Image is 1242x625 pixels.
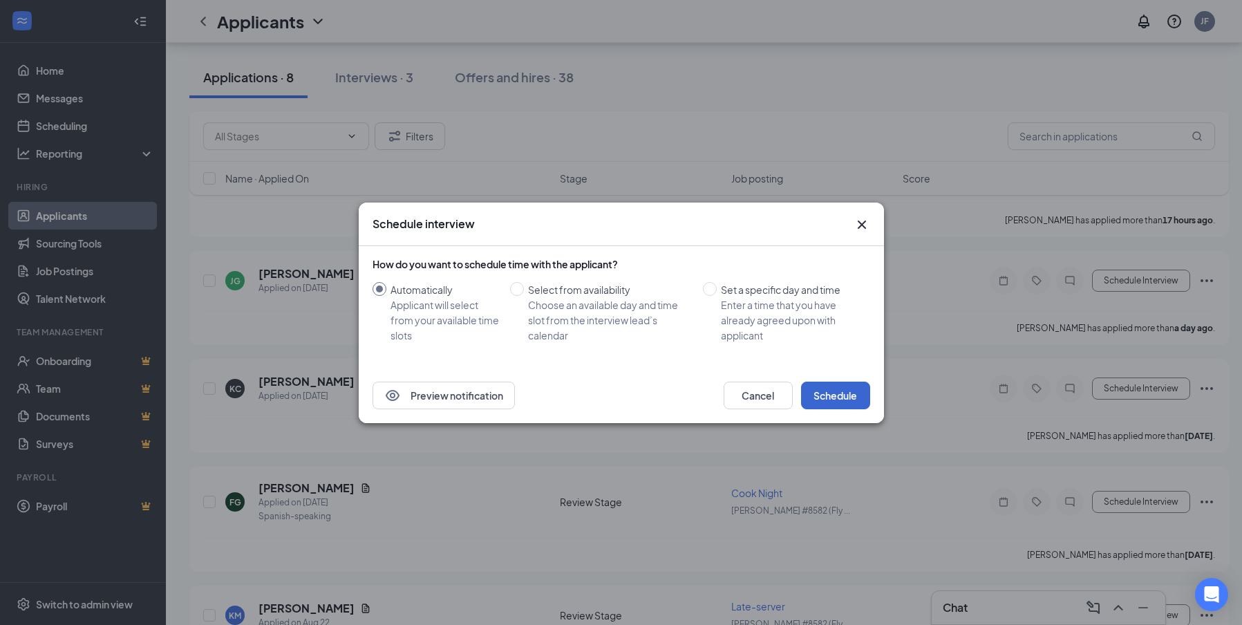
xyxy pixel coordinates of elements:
[854,216,870,233] svg: Cross
[1195,578,1228,611] div: Open Intercom Messenger
[373,382,515,409] button: EyePreview notification
[854,216,870,233] button: Close
[373,216,475,232] h3: Schedule interview
[721,282,859,297] div: Set a specific day and time
[373,257,870,271] div: How do you want to schedule time with the applicant?
[391,282,499,297] div: Automatically
[724,382,793,409] button: Cancel
[391,297,499,343] div: Applicant will select from your available time slots
[528,282,692,297] div: Select from availability
[801,382,870,409] button: Schedule
[721,297,859,343] div: Enter a time that you have already agreed upon with applicant
[384,387,401,404] svg: Eye
[528,297,692,343] div: Choose an available day and time slot from the interview lead’s calendar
